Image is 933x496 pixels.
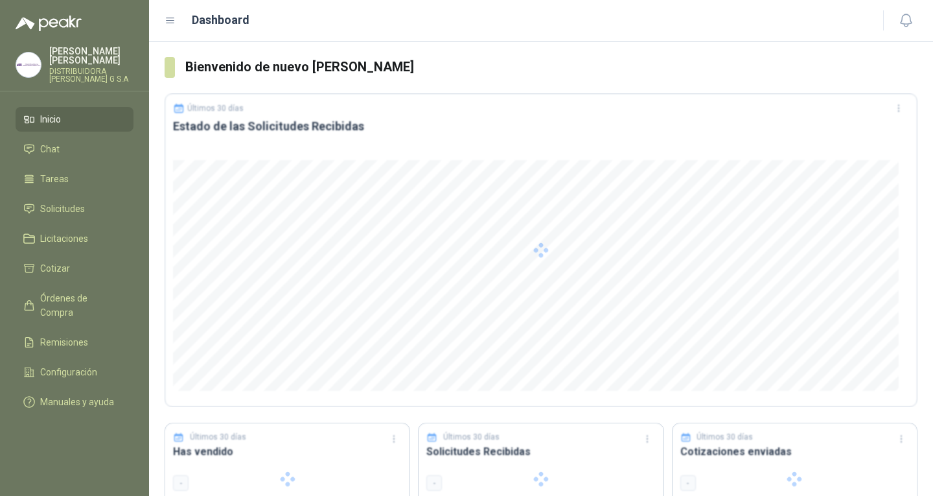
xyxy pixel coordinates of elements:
[40,261,70,276] span: Cotizar
[40,395,114,409] span: Manuales y ayuda
[40,365,97,379] span: Configuración
[40,172,69,186] span: Tareas
[40,142,60,156] span: Chat
[16,330,133,355] a: Remisiones
[16,286,133,325] a: Órdenes de Compra
[40,231,88,246] span: Licitaciones
[16,107,133,132] a: Inicio
[40,112,61,126] span: Inicio
[16,360,133,384] a: Configuración
[16,167,133,191] a: Tareas
[16,390,133,414] a: Manuales y ayuda
[16,137,133,161] a: Chat
[16,196,133,221] a: Solicitudes
[49,67,133,83] p: DISTRIBUIDORA [PERSON_NAME] G S.A
[192,11,249,29] h1: Dashboard
[49,47,133,65] p: [PERSON_NAME] [PERSON_NAME]
[16,53,41,77] img: Company Logo
[40,202,85,216] span: Solicitudes
[40,335,88,349] span: Remisiones
[16,256,133,281] a: Cotizar
[185,57,917,77] h3: Bienvenido de nuevo [PERSON_NAME]
[40,291,121,320] span: Órdenes de Compra
[16,16,82,31] img: Logo peakr
[16,226,133,251] a: Licitaciones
